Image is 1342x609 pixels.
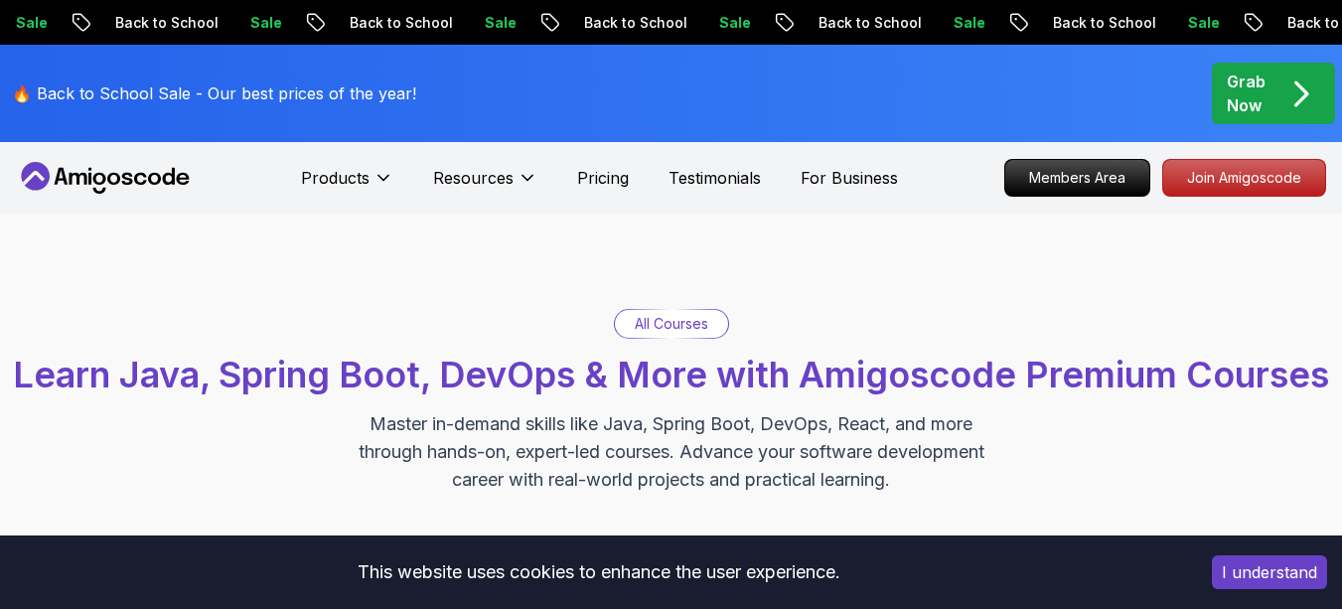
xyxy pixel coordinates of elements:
p: Sale [1171,13,1235,33]
div: This website uses cookies to enhance the user experience. [15,550,1182,594]
p: Sale [937,13,1000,33]
span: Learn Java, Spring Boot, DevOps & More with Amigoscode Premium Courses [13,353,1329,396]
p: Back to School [333,13,468,33]
p: Master in-demand skills like Java, Spring Boot, DevOps, React, and more through hands-on, expert-... [338,410,1005,494]
button: Resources [433,166,537,206]
a: For Business [801,166,898,190]
a: Pricing [577,166,629,190]
p: Join Amigoscode [1163,160,1325,196]
button: Products [301,166,393,206]
a: Join Amigoscode [1162,159,1326,197]
p: Members Area [1005,160,1149,196]
p: Back to School [1036,13,1171,33]
p: Back to School [98,13,233,33]
p: Resources [433,166,514,190]
p: Sale [233,13,297,33]
p: Products [301,166,370,190]
p: All Courses [635,314,708,334]
p: Grab Now [1227,70,1266,117]
a: Members Area [1004,159,1150,197]
a: Testimonials [669,166,761,190]
button: Accept cookies [1212,555,1327,589]
p: Back to School [802,13,937,33]
p: 🔥 Back to School Sale - Our best prices of the year! [12,81,416,105]
p: Sale [702,13,766,33]
p: Sale [468,13,531,33]
p: Back to School [567,13,702,33]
